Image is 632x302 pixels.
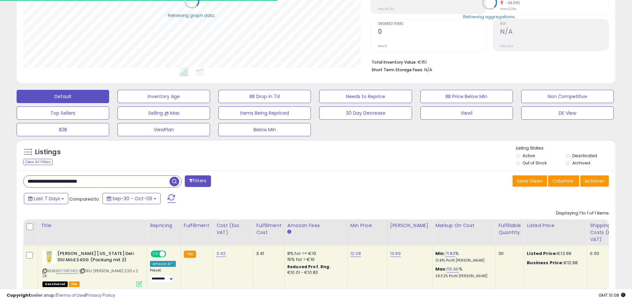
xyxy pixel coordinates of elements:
div: Retrieving aggregations.. [463,14,517,20]
b: [PERSON_NAME] [US_STATE] Deli Stil Mild 240G (Packung mit 2) [57,251,138,265]
div: Cost (Exc. VAT) [216,222,250,236]
div: Clear All Filters [23,159,53,165]
div: % [435,251,490,263]
span: FBA [69,281,80,287]
a: 12.28 [350,250,361,257]
span: Sep-30 - Oct-06 [112,195,152,202]
div: Listed Price [527,222,584,229]
label: Out of Stock [523,160,547,166]
button: Below Min [218,123,311,136]
span: Compared to: [69,196,100,202]
label: Deactivated [572,153,597,158]
div: 15% for > €10 [287,257,342,263]
label: Active [523,153,535,158]
button: BB Price Below Min [420,90,513,103]
a: Terms of Use [57,292,85,298]
label: Archived [572,160,590,166]
div: Markup on Cost [435,222,493,229]
button: Filters [185,175,211,187]
button: Default [17,90,109,103]
img: 41-R9Sy8JvL._SL40_.jpg [42,251,56,264]
span: Columns [552,178,573,184]
p: Listing States: [516,145,615,151]
p: 21.41% Profit [PERSON_NAME] [435,258,490,263]
button: Last 7 Days [24,193,68,204]
button: DE View [521,106,614,120]
strong: Copyright [7,292,31,298]
a: 71.83 [445,250,456,257]
div: Min Price [350,222,385,229]
p: 29.02% Profit [PERSON_NAME] [435,274,490,278]
div: ASIN: [42,251,142,286]
button: Inventory Age [117,90,210,103]
button: Selling @ Max [117,106,210,120]
button: View1 [420,106,513,120]
a: 13.99 [390,250,401,257]
small: FBA [184,251,196,258]
button: Items Being Repriced [218,106,311,120]
div: €12.98 [527,260,582,266]
b: Business Price: [527,260,563,266]
span: 2025-10-14 10:08 GMT [598,292,625,298]
div: Preset: [150,268,176,283]
a: 3.42 [216,250,226,257]
span: | SKU: [PERSON_NAME] 220 x 2 DE [42,268,138,278]
div: Displaying 1 to 1 of 1 items [556,210,609,216]
div: Repricing [150,222,178,229]
div: Amazon Fees [287,222,345,229]
div: Amazon AI * [150,261,176,267]
th: The percentage added to the cost of goods (COGS) that forms the calculator for Min & Max prices. [433,219,496,246]
div: €12.99 [527,251,582,257]
button: BB Drop in 7d [218,90,311,103]
div: 3.41 [256,251,279,257]
button: Save View [513,175,547,187]
button: B2B [17,123,109,136]
div: seller snap | | [7,292,115,299]
a: 110.96 [447,266,459,272]
button: Columns [548,175,579,187]
div: 30 [498,251,519,257]
span: OFF [165,251,176,257]
button: Sep-30 - Oct-06 [103,193,161,204]
small: Amazon Fees. [287,229,291,235]
div: Shipping Costs (Exc. VAT) [590,222,624,243]
button: 30 Day Decrease [319,106,412,120]
div: % [435,266,490,278]
b: Min: [435,250,445,257]
b: Reduced Prof. Rng. [287,264,331,270]
div: Retrieving graph data.. [168,12,216,18]
button: Needs to Reprice [319,90,412,103]
div: Fulfillment [184,222,211,229]
span: All listings that are unavailable for purchase on Amazon for any reason other than out-of-stock [42,281,68,287]
div: €10.01 - €10.83 [287,270,342,275]
button: ViewPlan [117,123,210,136]
button: Actions [580,175,609,187]
span: Last 7 Days [34,195,60,202]
div: 8% for <= €10 [287,251,342,257]
span: ON [151,251,160,257]
div: Fulfillable Quantity [498,222,521,236]
a: B0721KF38D [56,268,78,274]
button: Non Competitive [521,90,614,103]
div: Fulfillment Cost [256,222,282,236]
b: Listed Price: [527,250,557,257]
a: Privacy Policy [86,292,115,298]
div: [PERSON_NAME] [390,222,430,229]
div: Title [41,222,144,229]
div: 0.00 [590,251,622,257]
b: Max: [435,266,447,272]
button: Top Sellers [17,106,109,120]
h5: Listings [35,148,61,157]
